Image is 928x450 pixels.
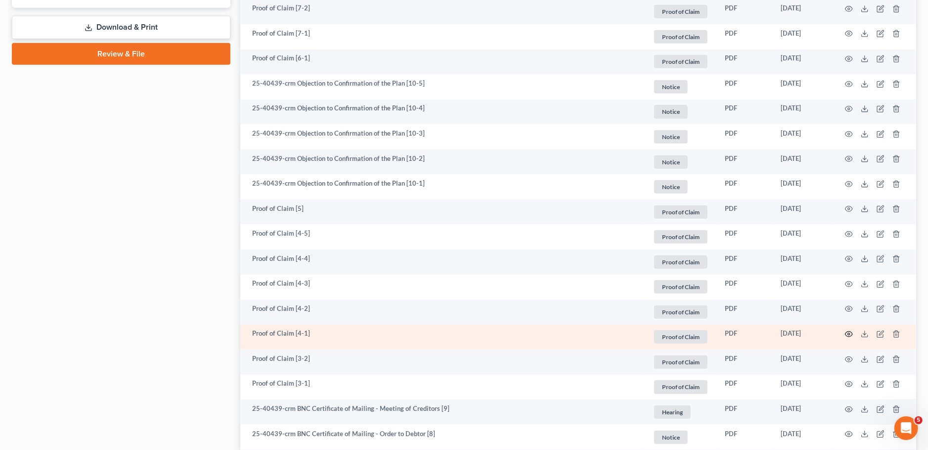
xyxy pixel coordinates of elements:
span: Notice [654,130,688,144]
td: Proof of Claim [5] [240,200,645,225]
td: PDF [717,350,773,375]
a: Proof of Claim [653,354,709,370]
td: [DATE] [773,224,833,250]
td: [DATE] [773,275,833,300]
span: Proof of Claim [654,380,707,394]
span: Proof of Claim [654,30,707,44]
td: [DATE] [773,350,833,375]
a: Download & Print [12,16,230,39]
td: PDF [717,50,773,75]
span: Proof of Claim [654,230,707,244]
td: Proof of Claim [4-2] [240,300,645,325]
span: Notice [654,180,688,194]
td: 25-40439-crm Objection to Confirmation of the Plan [10-2] [240,150,645,175]
a: Proof of Claim [653,229,709,245]
span: Hearing [654,405,691,419]
td: [DATE] [773,200,833,225]
td: [DATE] [773,400,833,425]
td: PDF [717,200,773,225]
a: Notice [653,129,709,145]
td: Proof of Claim [6-1] [240,50,645,75]
td: 25-40439-crm Objection to Confirmation of the Plan [10-1] [240,174,645,200]
a: Proof of Claim [653,53,709,70]
td: 25-40439-crm Objection to Confirmation of the Plan [10-4] [240,100,645,125]
td: PDF [717,250,773,275]
td: PDF [717,174,773,200]
td: [DATE] [773,124,833,150]
span: Notice [654,105,688,118]
a: Notice [653,79,709,95]
a: Notice [653,179,709,195]
a: Hearing [653,404,709,420]
span: Proof of Claim [654,280,707,294]
a: Proof of Claim [653,304,709,320]
td: Proof of Claim [3-1] [240,375,645,400]
a: Proof of Claim [653,204,709,220]
td: PDF [717,224,773,250]
td: PDF [717,375,773,400]
td: 25-40439-crm Objection to Confirmation of the Plan [10-3] [240,124,645,150]
span: Proof of Claim [654,55,707,68]
span: Proof of Claim [654,305,707,319]
td: [DATE] [773,150,833,175]
td: [DATE] [773,250,833,275]
span: Notice [654,80,688,94]
td: Proof of Claim [4-5] [240,224,645,250]
td: Proof of Claim [4-3] [240,275,645,300]
td: PDF [717,300,773,325]
a: Proof of Claim [653,3,709,20]
td: [DATE] [773,425,833,450]
a: Notice [653,103,709,120]
td: PDF [717,425,773,450]
span: Proof of Claim [654,330,707,344]
td: PDF [717,325,773,350]
td: Proof of Claim [4-1] [240,325,645,350]
td: [DATE] [773,50,833,75]
a: Proof of Claim [653,279,709,295]
td: [DATE] [773,375,833,400]
a: Notice [653,429,709,446]
span: Proof of Claim [654,355,707,369]
a: Proof of Claim [653,29,709,45]
td: 25-40439-crm BNC Certificate of Mailing - Order to Debtor [8] [240,425,645,450]
td: PDF [717,24,773,50]
td: [DATE] [773,174,833,200]
span: Proof of Claim [654,205,707,219]
td: PDF [717,100,773,125]
iframe: Intercom live chat [894,416,918,440]
span: Proof of Claim [654,5,707,18]
span: Notice [654,431,688,444]
td: PDF [717,74,773,100]
td: Proof of Claim [3-2] [240,350,645,375]
td: [DATE] [773,100,833,125]
td: PDF [717,275,773,300]
a: Review & File [12,43,230,65]
td: PDF [717,124,773,150]
td: 25-40439-crm Objection to Confirmation of the Plan [10-5] [240,74,645,100]
a: Proof of Claim [653,329,709,345]
td: [DATE] [773,325,833,350]
span: Notice [654,155,688,169]
span: 5 [915,416,923,424]
td: PDF [717,400,773,425]
a: Notice [653,154,709,170]
a: Proof of Claim [653,379,709,395]
span: Proof of Claim [654,255,707,269]
td: 25-40439-crm BNC Certificate of Mailing - Meeting of Creditors [9] [240,400,645,425]
a: Proof of Claim [653,254,709,270]
td: [DATE] [773,300,833,325]
td: Proof of Claim [4-4] [240,250,645,275]
td: PDF [717,150,773,175]
td: Proof of Claim [7-1] [240,24,645,50]
td: [DATE] [773,24,833,50]
td: [DATE] [773,74,833,100]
